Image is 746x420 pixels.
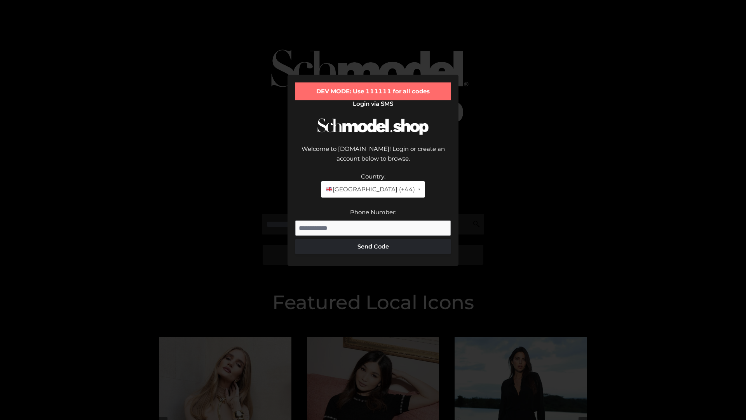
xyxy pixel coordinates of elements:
h2: Login via SMS [295,100,451,107]
label: Phone Number: [350,208,396,216]
div: DEV MODE: Use 111111 for all codes [295,82,451,100]
button: Send Code [295,239,451,254]
label: Country: [361,173,385,180]
img: 🇬🇧 [326,186,332,192]
div: Welcome to [DOMAIN_NAME]! Login or create an account below to browse. [295,144,451,171]
span: [GEOGRAPHIC_DATA] (+44) [326,184,415,194]
img: Schmodel Logo [315,111,431,142]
